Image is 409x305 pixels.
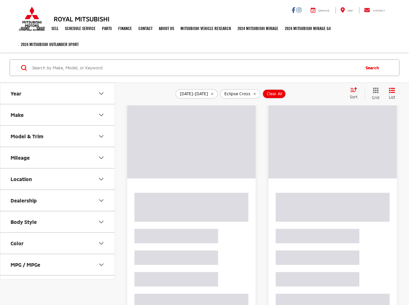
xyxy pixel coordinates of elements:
[0,104,115,125] button: MakeMake
[11,155,30,161] div: Mileage
[62,20,99,36] a: Schedule Service: Opens in a new tab
[297,7,301,12] a: Instagram: Click to visit our Instagram page
[234,20,282,36] a: 2024 Mitsubishi Mirage
[0,83,115,104] button: YearYear
[0,147,115,168] button: MileageMileage
[306,7,334,13] a: Service
[99,20,115,36] a: Parts: Opens in a new tab
[0,190,115,211] button: DealershipDealership
[18,20,33,36] a: Home
[11,262,40,268] div: MPG / MPGe
[97,239,105,247] div: Color
[135,20,156,36] a: Contact
[262,89,286,99] button: Clear All
[97,218,105,225] div: Body Style
[54,15,110,22] h3: Royal Mitsubishi
[11,112,24,118] div: Make
[48,20,62,36] a: Sell
[224,91,251,96] span: Eclipse Cross
[350,95,358,99] span: Sort
[33,20,48,36] a: Shop
[177,20,234,36] a: Mitsubishi Vehicle Research
[348,9,353,12] span: Map
[32,60,359,75] input: Search by Make, Model, or Keyword
[11,176,32,182] div: Location
[220,89,260,99] button: remove Eclipse%20Cross
[18,6,46,31] img: Mitsubishi
[97,89,105,97] div: Year
[97,196,105,204] div: Dealership
[373,9,385,12] span: Contact
[389,95,395,100] span: List
[11,90,21,96] div: Year
[11,197,37,203] div: Dealership
[0,169,115,189] button: LocationLocation
[282,20,334,36] a: 2024 Mitsubishi Mirage G4
[372,95,379,100] span: Grid
[384,87,400,100] button: List View
[180,91,208,96] span: [DATE]-[DATE]
[292,7,295,12] a: Facebook: Click to visit our Facebook page
[156,20,177,36] a: About Us
[336,7,358,13] a: Map
[359,7,390,13] a: Contact
[11,240,24,246] div: Color
[175,89,218,99] button: remove 2025-2025
[11,133,43,139] div: Model & Trim
[18,36,82,52] a: 2024 Mitsubishi Outlander SPORT
[97,154,105,161] div: Mileage
[115,20,135,36] a: Finance
[97,261,105,268] div: MPG / MPGe
[0,233,115,254] button: ColorColor
[0,254,115,275] button: MPG / MPGeMPG / MPGe
[365,87,384,100] button: Grid View
[347,87,365,100] button: Select sort value
[359,60,388,76] button: Search
[97,175,105,183] div: Location
[267,91,282,96] span: Clear All
[0,211,115,232] button: Body StyleBody Style
[0,126,115,147] button: Model & TrimModel & Trim
[97,111,105,118] div: Make
[318,9,329,12] span: Service
[11,219,37,225] div: Body Style
[0,276,115,296] button: Cylinder
[97,132,105,140] div: Model & Trim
